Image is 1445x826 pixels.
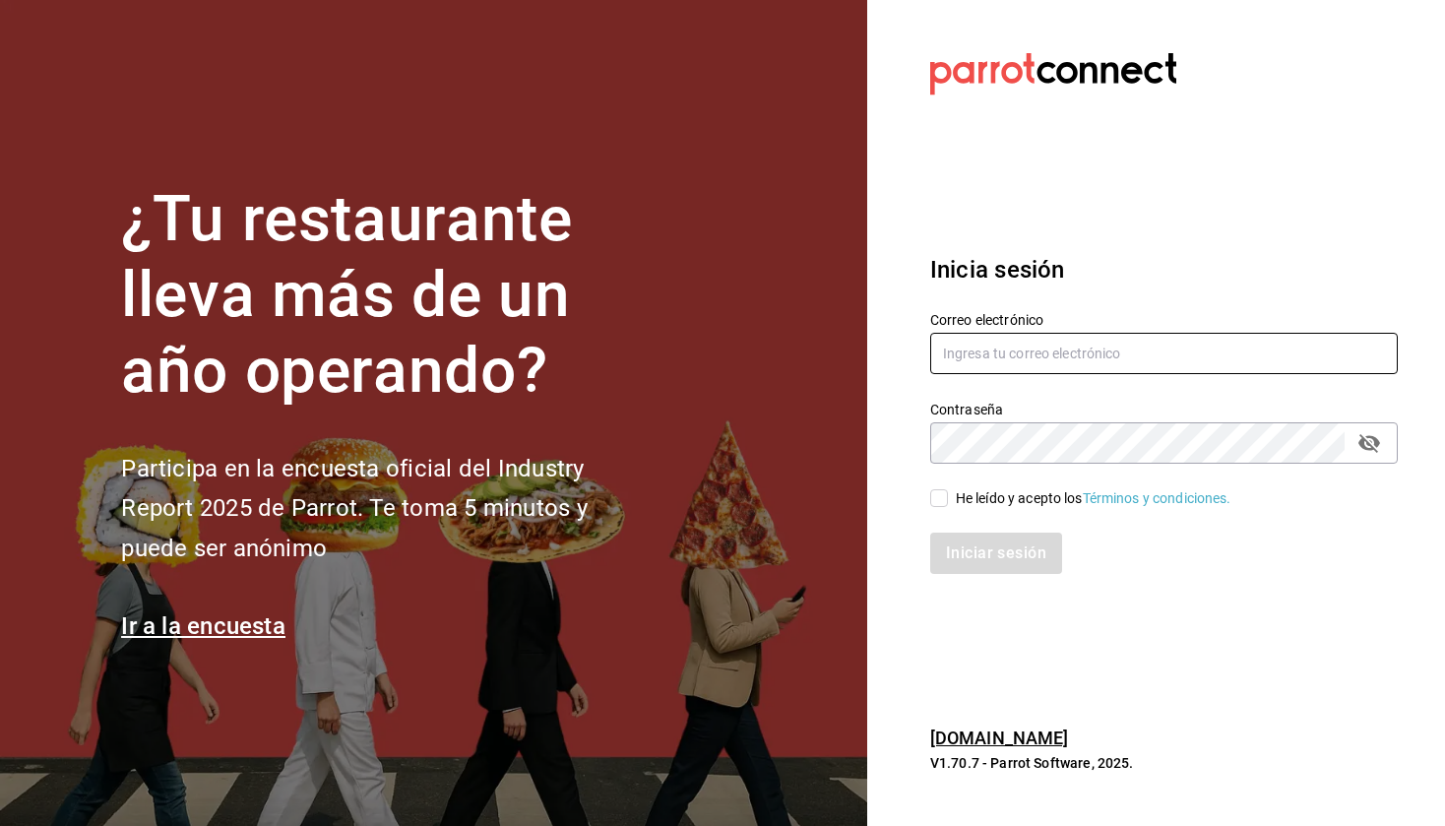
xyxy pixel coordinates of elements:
p: V1.70.7 - Parrot Software, 2025. [930,753,1398,773]
button: passwordField [1352,426,1386,460]
input: Ingresa tu correo electrónico [930,333,1398,374]
label: Correo electrónico [930,313,1398,327]
a: Términos y condiciones. [1083,490,1231,506]
div: He leído y acepto los [956,488,1231,509]
h3: Inicia sesión [930,252,1398,287]
h1: ¿Tu restaurante lleva más de un año operando? [121,182,653,409]
a: [DOMAIN_NAME] [930,728,1069,748]
h2: Participa en la encuesta oficial del Industry Report 2025 de Parrot. Te toma 5 minutos y puede se... [121,449,653,569]
label: Contraseña [930,403,1398,416]
a: Ir a la encuesta [121,612,285,640]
